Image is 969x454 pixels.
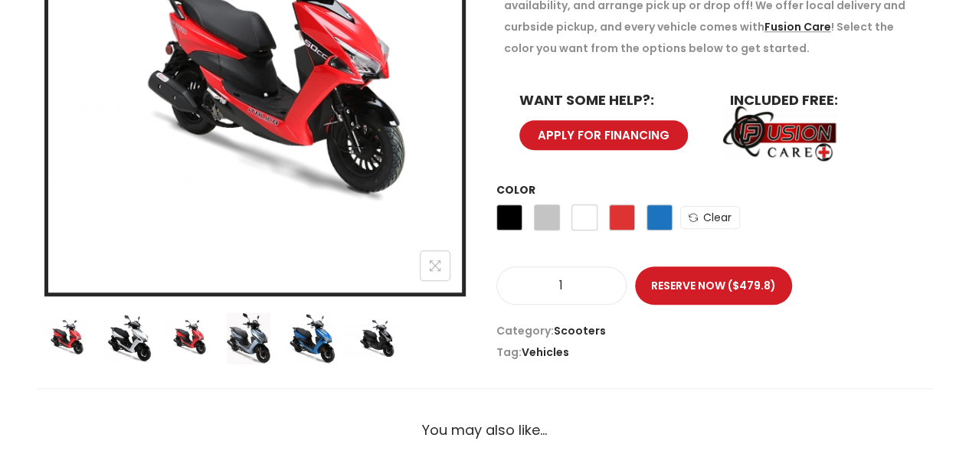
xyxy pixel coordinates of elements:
[344,312,398,365] img: Product image
[99,312,152,365] img: Product image
[496,182,535,198] label: Color
[283,312,336,365] img: Product image
[730,93,910,107] h6: INCLUDED FREE:
[519,120,688,150] a: APPLY FOR FINANCING
[496,320,933,341] span: Category:
[680,206,740,229] a: Clear
[635,266,792,305] button: Reserve Now ($479.8)
[160,312,214,365] img: Product image
[38,312,91,365] img: Product image
[554,323,606,338] a: Scooters
[496,341,933,363] span: Tag:
[519,93,699,107] h6: WANT SOME HELP?:
[497,275,626,296] input: Product quantity
[764,19,831,34] a: Fusion Care
[522,345,569,360] a: Vehicles
[538,129,669,141] span: APPLY FOR FINANCING
[221,312,275,365] img: Product image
